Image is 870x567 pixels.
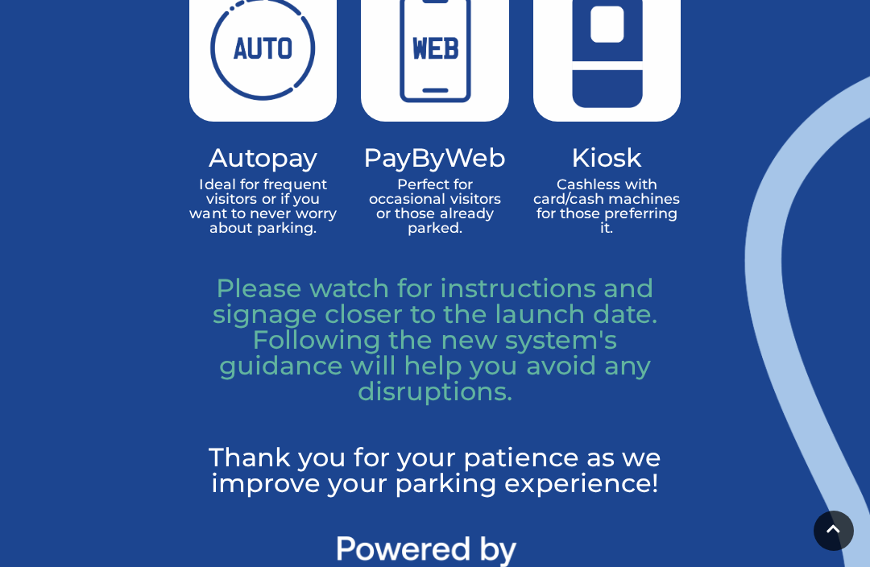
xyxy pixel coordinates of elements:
h4: Autopay [189,146,337,169]
p: Thank you for your patience as we improve your parking experience! [189,445,681,496]
p: Perfect for occasional visitors or those already parked. [361,177,508,234]
h4: PayByWeb [361,146,508,169]
h4: Kiosk [533,146,681,169]
p: Ideal for frequent visitors or if you want to never worry about parking. [189,177,337,234]
p: Please watch for instructions and signage closer to the launch date. Following the new system's g... [189,275,681,404]
p: Cashless with card/cash machines for those preferring it. [533,177,681,234]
